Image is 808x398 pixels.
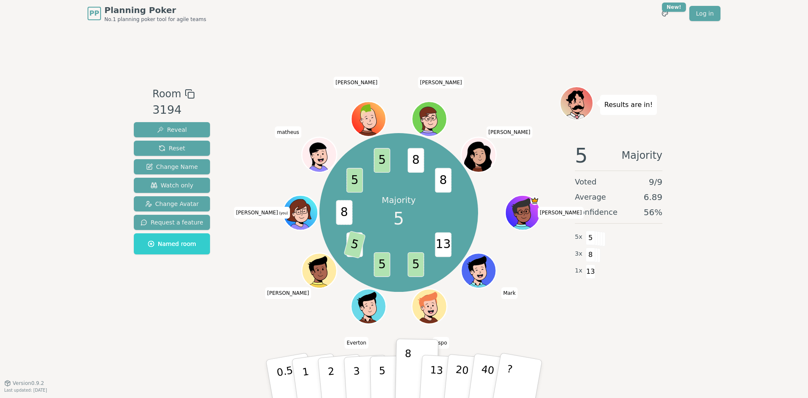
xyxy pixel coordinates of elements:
[343,231,366,259] span: 5
[152,102,194,119] div: 3194
[575,191,606,203] span: Average
[134,233,210,254] button: Named room
[404,347,411,393] p: 8
[104,4,206,16] span: Planning Poker
[407,252,424,277] span: 5
[435,232,451,257] span: 13
[88,4,206,23] a: PPPlanning PokerNo.1 planning poker tool for agile teams
[530,196,539,205] span: Rafael is the host
[575,232,582,242] span: 5 x
[159,144,185,152] span: Reset
[418,76,464,88] span: Click to change your name
[134,122,210,137] button: Reveal
[435,168,451,193] span: 8
[346,168,363,193] span: 5
[604,99,653,111] p: Results are in!
[393,206,404,231] span: 5
[89,8,99,19] span: PP
[374,148,390,173] span: 5
[278,211,288,215] span: (you)
[662,3,686,12] div: New!
[644,206,662,218] span: 56 %
[4,388,47,393] span: Last updated: [DATE]
[345,337,369,349] span: Click to change your name
[4,380,44,387] button: Version0.9.2
[657,6,672,21] button: New!
[501,287,518,299] span: Click to change your name
[649,176,662,188] span: 9 / 9
[134,178,210,193] button: Watch only
[145,200,199,208] span: Change Avatar
[333,76,380,88] span: Click to change your name
[234,207,290,219] span: Click to change your name
[575,266,582,275] span: 1 x
[689,6,720,21] a: Log in
[622,145,662,166] span: Majority
[586,231,595,245] span: 5
[151,181,194,190] span: Watch only
[407,148,424,173] span: 8
[152,86,181,102] span: Room
[575,176,597,188] span: Voted
[575,145,588,166] span: 5
[13,380,44,387] span: Version 0.9.2
[146,163,198,171] span: Change Name
[575,249,582,259] span: 3 x
[538,207,584,219] span: Click to change your name
[284,196,317,229] button: Click to change your avatar
[486,126,533,138] span: Click to change your name
[157,126,187,134] span: Reveal
[275,126,301,138] span: Click to change your name
[141,218,203,227] span: Request a feature
[134,141,210,156] button: Reset
[575,206,617,218] span: Confidence
[586,248,595,262] span: 8
[148,240,196,248] span: Named room
[265,287,311,299] span: Click to change your name
[374,252,390,277] span: 5
[382,194,416,206] p: Majority
[586,264,595,279] span: 13
[336,200,352,225] span: 8
[134,196,210,211] button: Change Avatar
[433,337,449,349] span: Click to change your name
[643,191,662,203] span: 6.89
[134,215,210,230] button: Request a feature
[104,16,206,23] span: No.1 planning poker tool for agile teams
[134,159,210,174] button: Change Name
